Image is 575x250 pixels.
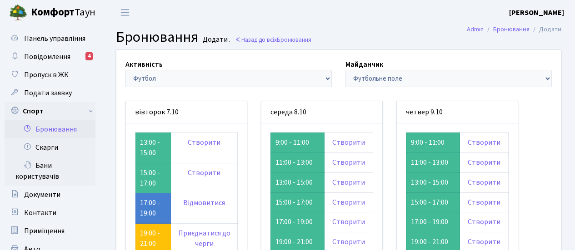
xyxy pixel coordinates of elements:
[5,102,95,120] a: Спорт
[270,212,324,232] td: 17:00 - 19:00
[183,198,225,208] a: Відмовитися
[406,132,460,152] td: 9:00 - 11:00
[188,168,220,178] a: Створити
[5,29,95,48] a: Панель управління
[188,137,220,147] a: Створити
[406,212,460,232] td: 17:00 - 19:00
[24,226,65,236] span: Приміщення
[9,4,27,22] img: logo.png
[468,157,500,167] a: Створити
[406,152,460,172] td: 11:00 - 13:00
[468,237,500,247] a: Створити
[5,157,95,186] a: Бани користувачів
[5,186,95,204] a: Документи
[406,172,460,192] td: 13:00 - 15:00
[530,25,561,34] li: Додати
[140,228,160,249] a: 19:00 - 21:00
[270,172,324,192] td: 13:00 - 15:00
[467,25,484,34] a: Admin
[5,66,95,84] a: Пропуск в ЖК
[24,34,85,44] span: Панель управління
[31,5,95,20] span: Таун
[270,192,324,212] td: 15:00 - 17:00
[406,192,460,212] td: 15:00 - 17:00
[332,157,365,167] a: Створити
[5,222,95,240] a: Приміщення
[24,208,56,218] span: Контакти
[125,59,163,70] label: Активність
[270,132,324,152] td: 9:00 - 11:00
[85,52,93,60] div: 4
[493,25,530,34] a: Бронювання
[332,137,365,147] a: Створити
[332,217,365,227] a: Створити
[24,88,72,98] span: Подати заявку
[116,27,198,48] span: Бронювання
[24,190,60,200] span: Документи
[332,197,365,207] a: Створити
[24,70,69,80] span: Пропуск в ЖК
[345,59,383,70] label: Майданчик
[178,228,230,249] a: Приєднатися до черги
[261,101,382,123] div: середа 8.10
[397,101,518,123] div: четвер 9.10
[453,20,575,39] nav: breadcrumb
[468,177,500,187] a: Створити
[31,5,75,20] b: Комфорт
[277,35,311,44] span: Бронювання
[509,8,564,18] b: [PERSON_NAME]
[24,52,70,62] span: Повідомлення
[5,138,95,157] a: Скарги
[468,197,500,207] a: Створити
[5,84,95,102] a: Подати заявку
[332,177,365,187] a: Створити
[468,217,500,227] a: Створити
[270,152,324,172] td: 11:00 - 13:00
[5,204,95,222] a: Контакти
[140,198,160,218] a: 17:00 - 19:00
[114,5,136,20] button: Переключити навігацію
[235,35,311,44] a: Назад до всіхБронювання
[135,132,171,163] td: 13:00 - 15:00
[201,35,230,44] small: Додати .
[468,137,500,147] a: Створити
[5,120,95,138] a: Бронювання
[126,101,247,123] div: вівторок 7.10
[332,237,365,247] a: Створити
[509,7,564,18] a: [PERSON_NAME]
[135,163,171,193] td: 15:00 - 17:00
[5,48,95,66] a: Повідомлення4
